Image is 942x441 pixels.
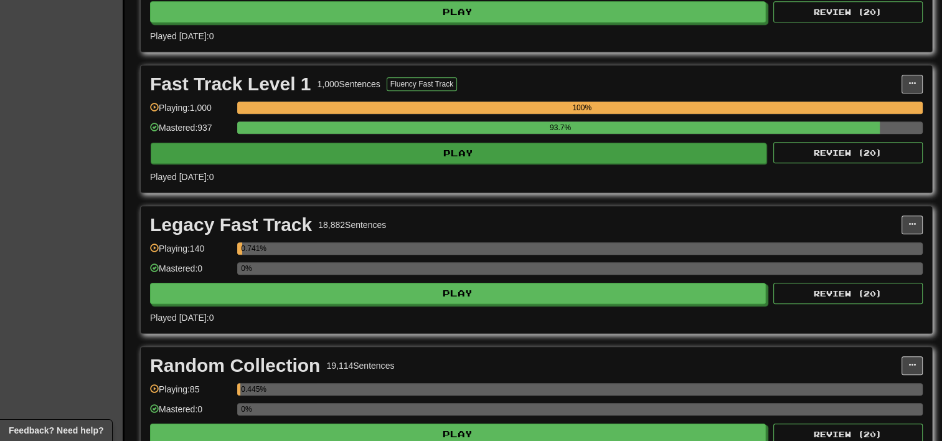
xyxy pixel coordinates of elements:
[150,356,320,375] div: Random Collection
[773,142,923,163] button: Review (20)
[150,102,231,122] div: Playing: 1,000
[150,31,214,41] span: Played [DATE]: 0
[151,143,766,164] button: Play
[773,283,923,304] button: Review (20)
[150,383,231,404] div: Playing: 85
[387,77,457,91] button: Fluency Fast Track
[150,75,311,93] div: Fast Track Level 1
[150,172,214,182] span: Played [DATE]: 0
[773,1,923,22] button: Review (20)
[241,242,242,255] div: 0.741%
[150,403,231,424] div: Mastered: 0
[9,424,103,437] span: Open feedback widget
[150,216,312,234] div: Legacy Fast Track
[150,262,231,283] div: Mastered: 0
[326,359,394,372] div: 19,114 Sentences
[150,313,214,323] span: Played [DATE]: 0
[150,1,766,22] button: Play
[318,78,380,90] div: 1,000 Sentences
[318,219,386,231] div: 18,882 Sentences
[241,121,879,134] div: 93.7%
[241,102,923,114] div: 100%
[150,242,231,263] div: Playing: 140
[150,121,231,142] div: Mastered: 937
[150,283,766,304] button: Play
